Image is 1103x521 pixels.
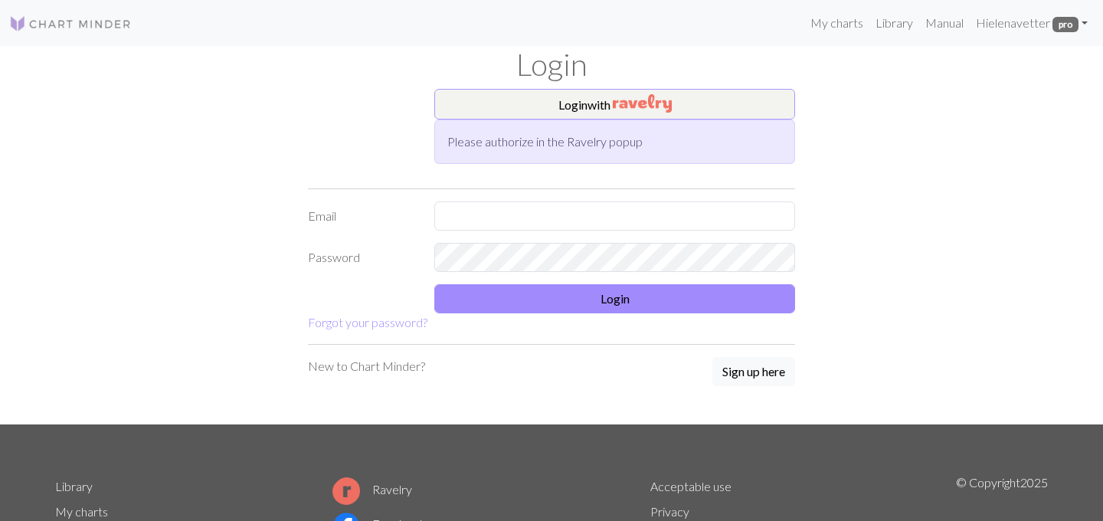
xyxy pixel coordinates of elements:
[1052,17,1078,32] span: pro
[869,8,919,38] a: Library
[434,120,795,164] div: Please authorize in the Ravelry popup
[46,46,1057,83] h1: Login
[650,504,689,519] a: Privacy
[332,482,412,496] a: Ravelry
[712,357,795,388] a: Sign up here
[299,243,425,272] label: Password
[55,479,93,493] a: Library
[308,315,427,329] a: Forgot your password?
[650,479,732,493] a: Acceptable use
[332,477,360,505] img: Ravelry logo
[434,284,795,313] button: Login
[970,8,1094,38] a: Hielenavetter pro
[434,89,795,120] button: Loginwith
[55,504,108,519] a: My charts
[308,357,425,375] p: New to Chart Minder?
[299,202,425,231] label: Email
[804,8,869,38] a: My charts
[919,8,970,38] a: Manual
[712,357,795,386] button: Sign up here
[9,15,132,33] img: Logo
[613,94,672,113] img: Ravelry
